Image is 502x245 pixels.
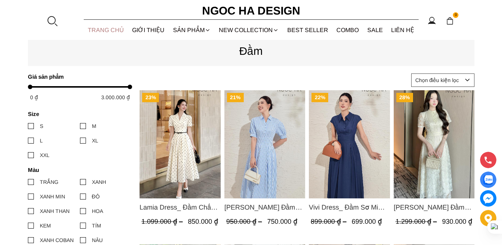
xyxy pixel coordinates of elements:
img: Valerie Dress_ Đầm Sơ Mi Kẻ Sọc Xanh D1001 [224,90,305,198]
span: [PERSON_NAME] Đầm Tơ Dệt Hoa Hồng Màu Kem D989 [393,202,474,213]
span: 850.000 ₫ [188,218,218,225]
span: 899.000 ₫ [311,218,348,225]
div: NÂU [92,236,103,244]
span: 0 ₫ [30,94,38,100]
div: L [40,136,43,145]
span: 699.000 ₫ [352,218,382,225]
a: SALE [363,20,387,40]
a: NEW COLLECTION [215,20,283,40]
span: 3.000.000 ₫ [101,94,130,100]
h4: Giá sản phẩm [28,73,127,80]
div: XANH THAN [40,207,70,215]
div: XANH [92,178,106,186]
a: BEST SELLER [283,20,333,40]
div: XANH MIN [40,192,65,201]
a: GIỚI THIỆU [128,20,169,40]
a: Link to Lamia Dress_ Đầm Chấm Bi Cổ Vest Màu Kem D1003 [140,202,221,213]
div: XL [92,136,98,145]
a: Product image - Valerie Dress_ Đầm Sơ Mi Kẻ Sọc Xanh D1001 [224,90,305,198]
p: Đầm [28,42,474,60]
div: ĐỎ [92,192,100,201]
span: 0 [453,12,459,18]
div: TRẮNG [40,178,58,186]
span: [PERSON_NAME] Đầm Sơ Mi Kẻ Sọc Xanh D1001 [224,202,305,213]
a: Link to Vivi Dress_ Đầm Sơ Mi Rớt Vai Bò Lụa Màu Xanh D1000 [309,202,390,213]
a: Product image - Mia Dress_ Đầm Tơ Dệt Hoa Hồng Màu Kem D989 [393,90,474,198]
h4: Size [28,111,127,117]
div: HOA [92,207,103,215]
img: img-CART-ICON-ksit0nf1 [446,17,454,25]
div: S [40,122,43,130]
span: 1.299.000 ₫ [395,218,438,225]
a: Product image - Vivi Dress_ Đầm Sơ Mi Rớt Vai Bò Lụa Màu Xanh D1000 [309,90,390,198]
a: TRANG CHỦ [84,20,128,40]
div: SẢN PHẨM [169,20,215,40]
img: Mia Dress_ Đầm Tơ Dệt Hoa Hồng Màu Kem D989 [393,90,474,198]
div: XANH COBAN [40,236,74,244]
span: 1.099.000 ₫ [141,218,185,225]
span: 930.000 ₫ [442,218,472,225]
a: messenger [480,190,496,207]
a: Product image - Lamia Dress_ Đầm Chấm Bi Cổ Vest Màu Kem D1003 [140,90,221,198]
div: M [92,122,96,130]
div: XXL [40,151,49,159]
img: Display image [483,175,493,185]
h4: Màu [28,167,127,173]
span: Lamia Dress_ Đầm Chấm Bi Cổ Vest Màu Kem D1003 [140,202,221,213]
a: Combo [332,20,363,40]
span: 950.000 ₫ [226,218,263,225]
a: Link to Valerie Dress_ Đầm Sơ Mi Kẻ Sọc Xanh D1001 [224,202,305,213]
a: Ngoc Ha Design [195,2,307,20]
a: Link to Mia Dress_ Đầm Tơ Dệt Hoa Hồng Màu Kem D989 [393,202,474,213]
div: KEM [40,222,51,230]
span: Vivi Dress_ Đầm Sơ Mi Rớt Vai Bò Lụa Màu Xanh D1000 [309,202,390,213]
a: Display image [480,172,496,188]
div: TÍM [92,222,101,230]
img: Lamia Dress_ Đầm Chấm Bi Cổ Vest Màu Kem D1003 [140,90,221,198]
a: LIÊN HỆ [387,20,419,40]
img: Vivi Dress_ Đầm Sơ Mi Rớt Vai Bò Lụa Màu Xanh D1000 [309,90,390,198]
span: 750.000 ₫ [267,218,297,225]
